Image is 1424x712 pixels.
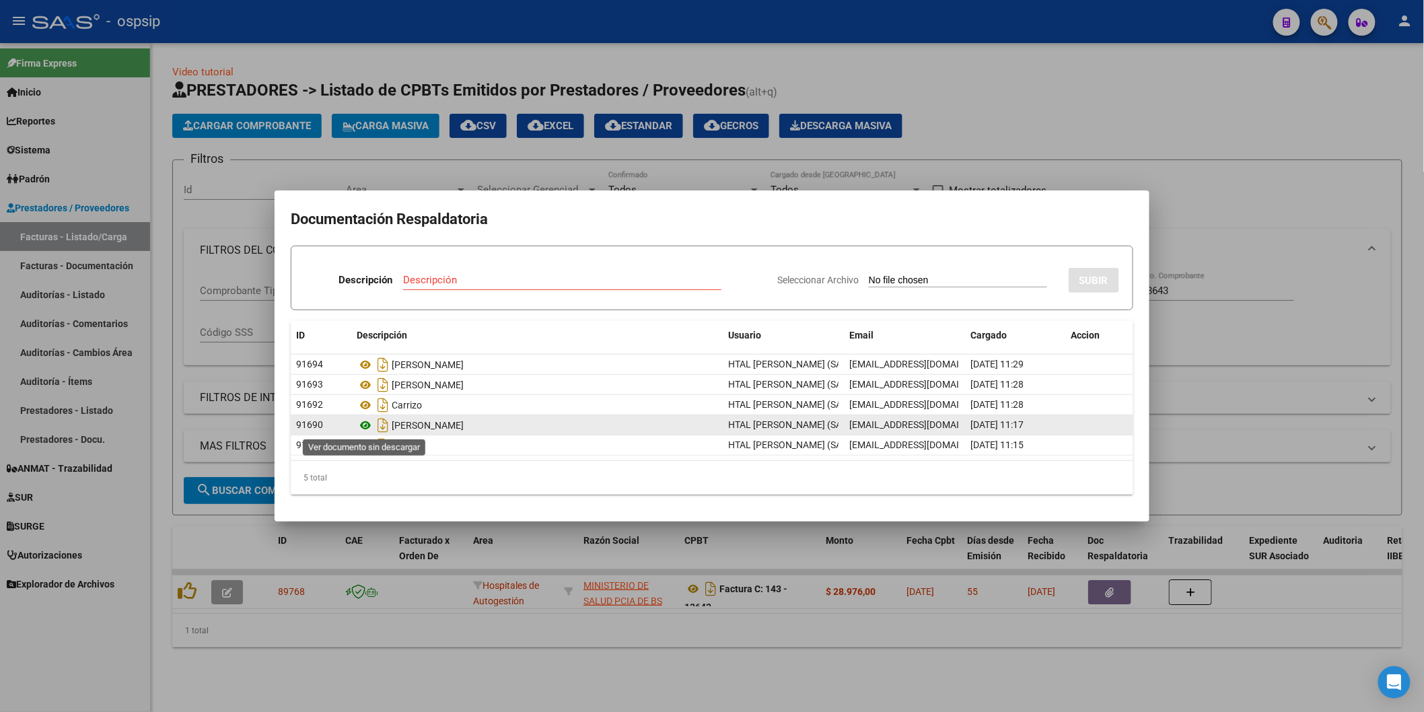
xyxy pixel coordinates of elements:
[728,359,865,369] span: HTAL [PERSON_NAME] (SAMO) .
[970,359,1024,369] span: [DATE] 11:29
[970,439,1024,450] span: [DATE] 11:15
[849,419,999,430] span: [EMAIL_ADDRESS][DOMAIN_NAME]
[849,439,999,450] span: [EMAIL_ADDRESS][DOMAIN_NAME]
[1079,275,1108,287] span: SUBIR
[728,439,865,450] span: HTAL [PERSON_NAME] (SAMO) .
[1066,321,1133,350] datatable-header-cell: Accion
[357,435,717,456] div: Detalle
[374,374,392,396] i: Descargar documento
[728,399,865,410] span: HTAL [PERSON_NAME] (SAMO) .
[1069,268,1119,293] button: SUBIR
[374,394,392,416] i: Descargar documento
[844,321,965,350] datatable-header-cell: Email
[970,419,1024,430] span: [DATE] 11:17
[296,330,305,341] span: ID
[965,321,1066,350] datatable-header-cell: Cargado
[291,321,351,350] datatable-header-cell: ID
[374,435,392,456] i: Descargar documento
[970,399,1024,410] span: [DATE] 11:28
[849,379,999,390] span: [EMAIL_ADDRESS][DOMAIN_NAME]
[374,354,392,376] i: Descargar documento
[296,379,323,390] span: 91693
[849,399,999,410] span: [EMAIL_ADDRESS][DOMAIN_NAME]
[357,394,717,416] div: Carrizo
[357,374,717,396] div: [PERSON_NAME]
[357,354,717,376] div: [PERSON_NAME]
[849,359,999,369] span: [EMAIL_ADDRESS][DOMAIN_NAME]
[777,275,859,285] span: Seleccionar Archivo
[296,399,323,410] span: 91692
[296,439,323,450] span: 91689
[357,330,407,341] span: Descripción
[296,359,323,369] span: 91694
[849,330,874,341] span: Email
[374,415,392,436] i: Descargar documento
[291,207,1133,232] h2: Documentación Respaldatoria
[1071,330,1100,341] span: Accion
[357,415,717,436] div: [PERSON_NAME]
[728,330,761,341] span: Usuario
[296,419,323,430] span: 91690
[728,379,865,390] span: HTAL [PERSON_NAME] (SAMO) .
[291,461,1133,495] div: 5 total
[970,379,1024,390] span: [DATE] 11:28
[970,330,1007,341] span: Cargado
[728,419,865,430] span: HTAL [PERSON_NAME] (SAMO) .
[351,321,723,350] datatable-header-cell: Descripción
[339,273,392,288] p: Descripción
[1378,666,1411,699] div: Open Intercom Messenger
[723,321,844,350] datatable-header-cell: Usuario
